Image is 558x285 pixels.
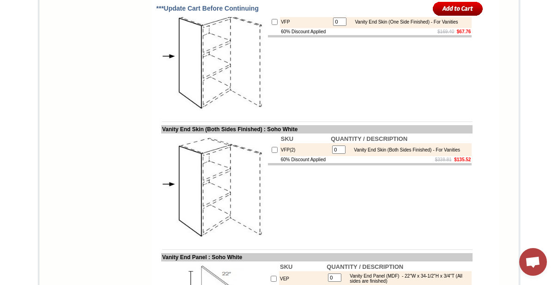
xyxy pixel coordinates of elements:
input: Add to Cart [433,1,483,16]
td: [PERSON_NAME] Yellow Walnut [50,42,78,52]
div: Open chat [519,248,547,276]
body: Alpha channel not supported: images/W0936_cnc_2.1.jpg.png [4,4,93,29]
div: Vanity End Panel (MDF) - 22"W x 34-1/2"H x 3/4"T (All sides are finished) [345,273,469,284]
td: Beachwood Oak Shaker [133,42,157,52]
td: 60% Discount Applied [280,156,330,163]
s: $169.40 [437,29,454,34]
b: $67.76 [457,29,471,34]
td: Baycreek Gray [109,42,132,51]
td: VFP [280,15,331,28]
s: $338.81 [435,157,452,162]
span: ***Update Cart Before Continuing [156,5,259,12]
b: $135.52 [454,157,471,162]
td: VFP(2) [280,143,330,156]
td: [PERSON_NAME] White Shaker [79,42,108,52]
div: Vanity End Skin (Both Sides Finished) - For Vanities [349,147,460,152]
td: Vanity End Skin (Both Sides Finished) : Soho White [161,125,473,133]
b: QUANTITY / DESCRIPTION [327,263,403,270]
b: QUANTITY / DESCRIPTION [331,135,407,142]
td: Vanity End Panel : Soho White [161,253,473,261]
b: SKU [280,263,292,270]
td: 60% Discount Applied [280,28,331,35]
div: Vanity End Skin (One Side Finished) - For Vanities [350,19,458,24]
b: SKU [281,135,293,142]
img: Vanity End Skin (Both Sides Finished) [162,134,266,238]
b: FPDF error: [4,4,43,12]
img: Vanity End Skin (One Side Finished) [162,6,266,110]
td: Alabaster Shaker [25,42,49,51]
td: Bellmonte Maple [158,42,182,51]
